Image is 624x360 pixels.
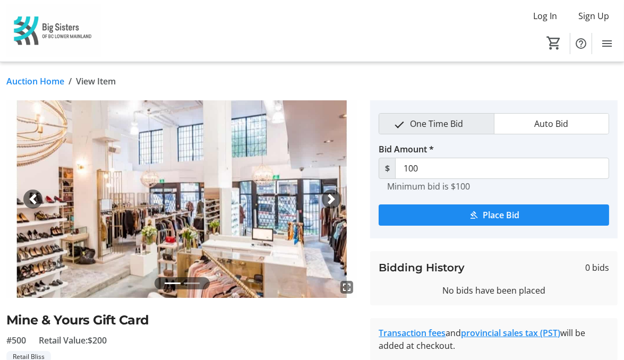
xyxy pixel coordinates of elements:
[340,281,353,294] mat-icon: fullscreen
[39,334,107,347] span: Retail Value: $200
[528,114,575,134] span: Auto Bid
[570,33,592,54] button: Help
[570,7,618,24] button: Sign Up
[461,327,560,339] a: provincial sales tax (PST)
[544,33,563,53] button: Cart
[6,100,357,298] img: Image
[69,75,72,88] span: /
[379,260,465,276] h3: Bidding History
[6,311,357,330] h2: Mine & Yours Gift Card
[379,158,396,179] span: $
[6,75,64,88] a: Auction Home
[379,204,609,226] button: Place Bid
[578,10,609,22] span: Sign Up
[6,4,101,57] img: Big Sisters of BC Lower Mainland's Logo
[596,33,618,54] button: Menu
[379,327,446,339] a: Transaction fees
[387,181,470,192] tr-hint: Minimum bid is $100
[379,143,434,156] label: Bid Amount *
[525,7,566,24] button: Log In
[76,75,116,88] span: View Item
[585,261,609,274] span: 0 bids
[379,284,609,297] div: No bids have been placed
[533,10,557,22] span: Log In
[404,114,469,134] span: One Time Bid
[483,209,519,221] span: Place Bid
[379,327,609,352] div: and will be added at checkout.
[6,334,26,347] span: #500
